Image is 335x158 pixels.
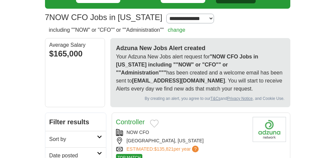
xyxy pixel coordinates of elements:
[116,53,285,93] p: Your Adzuna New Jobs alert request for has been created and a welcome email has been sent to . Yo...
[49,135,97,143] h2: Sort by
[116,44,285,53] h2: Adzuna New Jobs Alert created
[116,96,285,102] div: By creating an alert, you agree to our and , and Cookie Use.
[45,131,106,147] a: Sort by
[116,54,258,75] strong: "NOW CFO Jobs in [US_STATE] including ""NOW" or "CFO"" or ""Administration"""
[45,13,163,22] h1: NOW CFO Jobs in [US_STATE]
[49,48,101,60] div: $165,000
[45,113,106,131] h2: Filter results
[132,78,225,84] strong: [EMAIL_ADDRESS][DOMAIN_NAME]
[49,42,101,48] div: Average Salary
[253,117,286,142] img: NOW CFO logo
[227,96,253,101] a: Privacy Notice
[192,146,199,152] span: ?
[154,146,173,152] span: $135,821
[150,120,159,128] button: Add to favorite jobs
[116,137,247,144] div: [GEOGRAPHIC_DATA], [US_STATE]
[116,118,145,126] a: Controller
[49,26,185,34] h2: including ""NOW" or "CFO"" or ""Administration""
[45,11,49,23] span: 7
[168,27,185,33] a: change
[210,96,220,101] a: T&Cs
[127,146,200,153] a: ESTIMATED:$135,821per year?
[127,130,149,135] a: NOW CFO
